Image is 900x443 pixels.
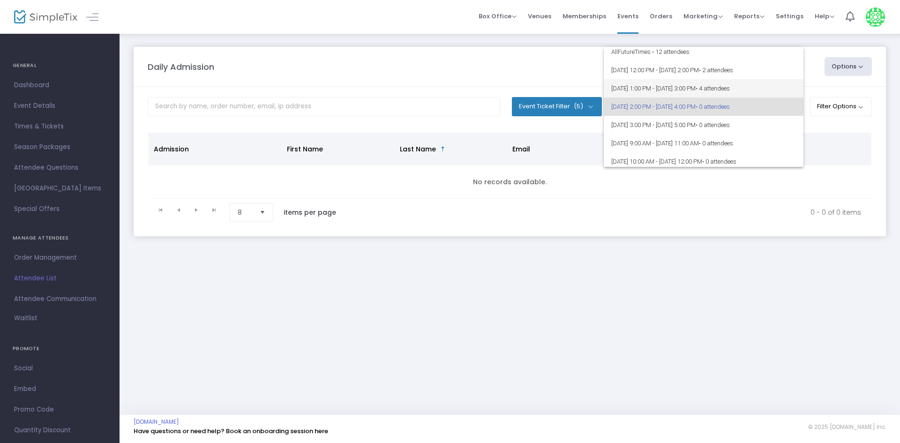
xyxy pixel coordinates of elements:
span: • 0 attendees [696,121,730,128]
span: [DATE] 10:00 AM - [DATE] 12:00 PM [611,152,796,171]
span: • 4 attendees [696,85,730,92]
span: [DATE] 1:00 PM - [DATE] 3:00 PM [611,79,796,98]
span: All Future Times • 12 attendees [611,43,796,61]
span: [DATE] 9:00 AM - [DATE] 11:00 AM [611,134,796,152]
span: • 2 attendees [699,67,733,74]
span: • 0 attendees [702,158,736,165]
span: • 0 attendees [696,103,730,110]
span: [DATE] 12:00 PM - [DATE] 2:00 PM [611,61,796,79]
span: [DATE] 3:00 PM - [DATE] 5:00 PM [611,116,796,134]
span: • 0 attendees [699,140,733,147]
span: [DATE] 2:00 PM - [DATE] 4:00 PM [611,98,796,116]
